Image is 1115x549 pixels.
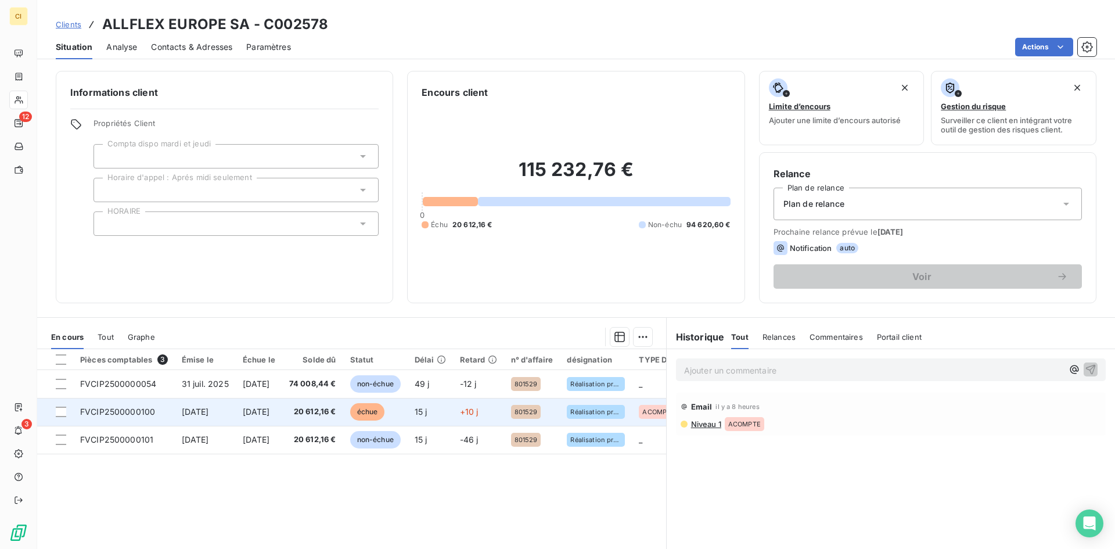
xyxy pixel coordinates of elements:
[157,354,168,365] span: 3
[931,71,1096,145] button: Gestion du risqueSurveiller ce client en intégrant votre outil de gestion des risques client.
[769,102,830,111] span: Limite d’encours
[715,403,759,410] span: il y a 8 heures
[70,85,379,99] h6: Informations client
[762,332,796,342] span: Relances
[103,218,113,229] input: Ajouter une valeur
[103,151,113,162] input: Ajouter une valeur
[667,330,725,344] h6: Historique
[103,185,113,195] input: Ajouter une valeur
[246,41,291,53] span: Paramètres
[415,407,427,417] span: 15 j
[1015,38,1073,56] button: Actions
[515,381,538,387] span: 801529
[570,381,621,387] span: Réalisation proto mono opérateur
[56,41,92,53] span: Situation
[787,272,1056,281] span: Voir
[243,355,275,364] div: Échue le
[570,408,621,415] span: Réalisation proto mono opérateur
[1076,509,1103,537] div: Open Intercom Messenger
[515,408,538,415] span: 801529
[769,116,901,125] span: Ajouter une limite d’encours autorisé
[289,406,336,418] span: 20 612,16 €
[21,419,32,429] span: 3
[80,435,153,444] span: FVCIP2500000101
[56,19,81,30] a: Clients
[731,332,749,342] span: Tout
[728,421,761,428] span: ACOMPTE
[877,227,904,236] span: [DATE]
[420,210,425,220] span: 0
[639,379,642,389] span: _
[691,402,713,411] span: Email
[243,435,270,444] span: [DATE]
[690,419,721,429] span: Niveau 1
[80,407,155,417] span: FVCIP2500000100
[80,379,156,389] span: FVCIP2500000054
[182,407,209,417] span: [DATE]
[422,158,730,193] h2: 115 232,76 €
[759,71,925,145] button: Limite d’encoursAjouter une limite d’encours autorisé
[415,435,427,444] span: 15 j
[182,355,229,364] div: Émise le
[774,227,1082,236] span: Prochaine relance prévue le
[810,332,863,342] span: Commentaires
[106,41,137,53] span: Analyse
[243,407,270,417] span: [DATE]
[243,379,270,389] span: [DATE]
[941,102,1006,111] span: Gestion du risque
[289,355,336,364] div: Solde dû
[80,354,168,365] div: Pièces comptables
[56,20,81,29] span: Clients
[836,243,858,253] span: auto
[350,403,385,421] span: échue
[570,436,621,443] span: Réalisation proto mono opérateur
[774,264,1082,289] button: Voir
[686,220,731,230] span: 94 620,60 €
[783,198,844,210] span: Plan de relance
[460,407,479,417] span: +10 j
[51,332,84,342] span: En cours
[639,355,724,364] div: TYPE DE FACTURE
[98,332,114,342] span: Tout
[350,355,401,364] div: Statut
[452,220,492,230] span: 20 612,16 €
[639,435,642,444] span: _
[289,378,336,390] span: 74 008,44 €
[182,379,229,389] span: 31 juil. 2025
[515,436,538,443] span: 801529
[93,119,379,135] span: Propriétés Client
[460,379,477,389] span: -12 j
[151,41,232,53] span: Contacts & Adresses
[128,332,155,342] span: Graphe
[182,435,209,444] span: [DATE]
[431,220,448,230] span: Échu
[9,523,28,542] img: Logo LeanPay
[790,243,832,253] span: Notification
[567,355,625,364] div: désignation
[289,434,336,446] span: 20 612,16 €
[941,116,1087,134] span: Surveiller ce client en intégrant votre outil de gestion des risques client.
[415,355,446,364] div: Délai
[415,379,430,389] span: 49 j
[460,355,497,364] div: Retard
[19,112,32,122] span: 12
[350,375,401,393] span: non-échue
[9,7,28,26] div: CI
[511,355,553,364] div: n° d'affaire
[774,167,1082,181] h6: Relance
[422,85,488,99] h6: Encours client
[648,220,682,230] span: Non-échu
[460,435,479,444] span: -46 j
[642,408,675,415] span: ACOMPTE
[877,332,922,342] span: Portail client
[102,14,328,35] h3: ALLFLEX EUROPE SA - C002578
[350,431,401,448] span: non-échue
